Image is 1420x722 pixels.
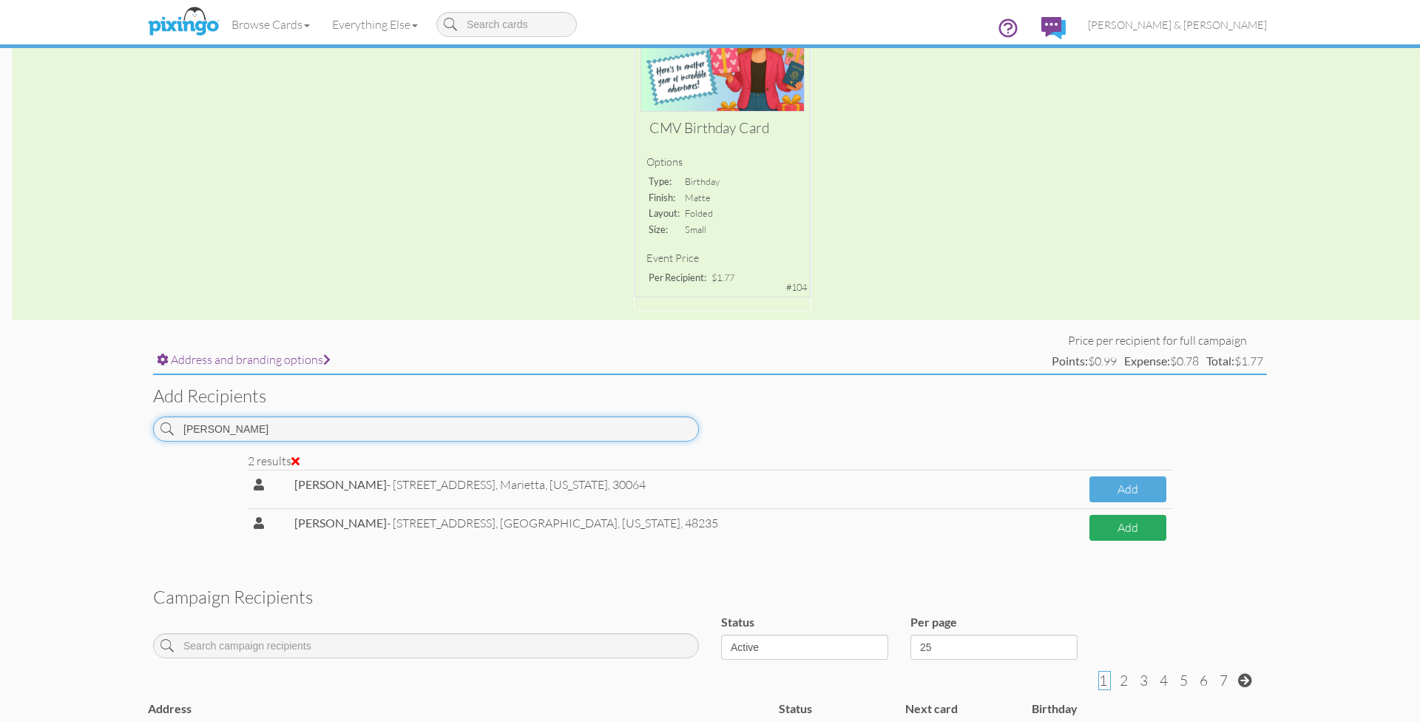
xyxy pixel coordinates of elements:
[153,587,1267,607] h3: Campaign recipients
[153,633,699,658] input: Search campaign recipients
[612,477,646,492] span: 30064
[550,477,610,492] span: [US_STATE],
[144,4,223,41] img: pixingo logo
[1099,672,1107,689] span: 1
[153,416,699,442] input: Search contact and group names
[685,516,718,530] span: 48235
[393,516,498,530] span: [STREET_ADDRESS],
[393,477,498,492] span: [STREET_ADDRESS],
[500,516,718,530] span: [GEOGRAPHIC_DATA],
[1120,349,1203,374] td: $0.78
[294,477,387,491] strong: [PERSON_NAME]
[1206,354,1234,368] strong: Total:
[622,516,683,530] span: [US_STATE],
[721,614,754,631] label: Status
[1180,672,1188,689] span: 5
[1089,515,1166,541] button: Add
[1120,672,1128,689] span: 2
[1048,332,1267,349] td: Price per recipient for full campaign
[248,453,1172,470] div: 2 results
[1203,349,1267,374] td: $1.77
[294,477,390,492] span: -
[1052,354,1088,368] strong: Points:
[1077,6,1278,44] a: [PERSON_NAME] & [PERSON_NAME]
[500,477,646,492] span: Marietta,
[1089,476,1166,502] button: Add
[321,6,429,43] a: Everything Else
[171,352,331,367] span: Address and branding options
[1220,672,1228,689] span: 7
[1160,672,1168,689] span: 4
[153,386,1267,405] h3: Add recipients
[436,12,577,37] input: Search cards
[220,6,321,43] a: Browse Cards
[1048,349,1120,374] td: $0.99
[910,614,957,631] label: Per page
[1124,354,1170,368] strong: Expense:
[1140,672,1148,689] span: 3
[1088,18,1267,31] span: [PERSON_NAME] & [PERSON_NAME]
[1041,17,1066,39] img: comments.svg
[294,516,387,530] strong: [PERSON_NAME]
[1200,672,1208,689] span: 6
[294,516,390,530] span: -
